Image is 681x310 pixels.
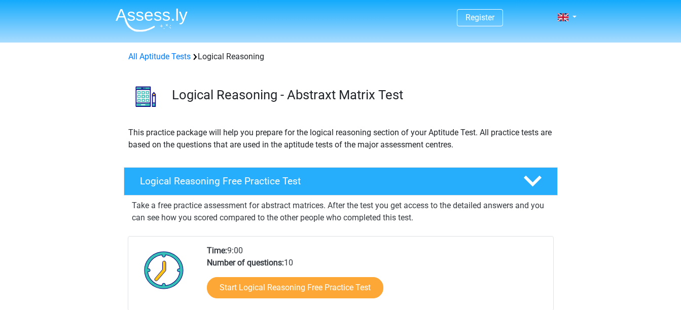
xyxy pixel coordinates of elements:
[465,13,494,22] a: Register
[207,258,284,267] b: Number of questions:
[128,52,191,61] a: All Aptitude Tests
[207,277,383,298] a: Start Logical Reasoning Free Practice Test
[128,127,553,151] p: This practice package will help you prepare for the logical reasoning section of your Aptitude Te...
[124,75,167,118] img: logical reasoning
[138,245,190,295] img: Clock
[124,51,557,63] div: Logical Reasoning
[120,167,562,196] a: Logical Reasoning Free Practice Test
[207,246,227,255] b: Time:
[132,200,550,224] p: Take a free practice assessment for abstract matrices. After the test you get access to the detai...
[140,175,507,187] h4: Logical Reasoning Free Practice Test
[172,87,550,103] h3: Logical Reasoning - Abstraxt Matrix Test
[116,8,188,32] img: Assessly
